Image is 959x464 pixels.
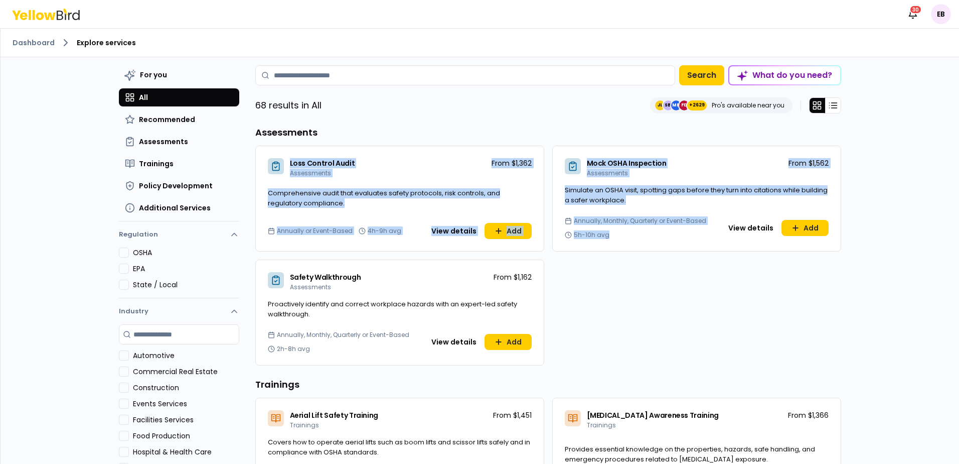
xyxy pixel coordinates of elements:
[781,220,829,236] button: Add
[587,158,667,168] span: Mock OSHA Inspection
[277,227,353,235] span: Annually or Event-Based
[671,100,681,110] span: MB
[728,65,841,85] button: What do you need?
[139,114,195,125] span: Recommended
[729,66,840,84] div: What do you need?
[712,101,784,109] p: Pro's available near you
[587,410,719,420] span: [MEDICAL_DATA] Awareness Training
[565,185,828,205] span: Simulate an OSHA visit, spotting gaps before they turn into citations while building a safer work...
[119,225,239,248] button: Regulation
[689,100,705,110] span: +2629
[485,223,532,239] button: Add
[368,227,401,235] span: 4h-9h avg
[679,65,724,85] button: Search
[77,38,136,48] span: Explore services
[133,351,239,361] label: Automotive
[565,444,815,464] span: Provides essential knowledge on the properties, hazards, safe handling, and emergency procedures ...
[909,5,922,14] div: 30
[290,283,331,291] span: Assessments
[133,367,239,377] label: Commercial Real Estate
[587,169,628,177] span: Assessments
[679,100,689,110] span: FD
[13,37,947,49] nav: breadcrumb
[290,158,355,168] span: Loss Control Audit
[133,264,239,274] label: EPA
[290,421,319,429] span: Trainings
[290,169,331,177] span: Assessments
[290,272,361,282] span: Safety Walkthrough
[119,248,239,298] div: Regulation
[290,410,379,420] span: Aerial Lift Safety Training
[574,217,706,225] span: Annually, Monthly, Quarterly or Event-Based
[268,299,517,319] span: Proactively identify and correct workplace hazards with an expert-led safety walkthrough.
[139,159,174,169] span: Trainings
[268,437,530,457] span: Covers how to operate aerial lifts such as boom lifts and scissor lifts safely and in compliance ...
[119,298,239,324] button: Industry
[931,4,951,24] span: EB
[119,177,239,195] button: Policy Development
[255,98,322,112] p: 68 results in All
[277,345,310,353] span: 2h-8h avg
[277,331,409,339] span: Annually, Monthly, Quarterly or Event-Based
[492,158,532,168] p: From $1,362
[139,92,148,102] span: All
[119,155,239,173] button: Trainings
[663,100,673,110] span: SB
[255,378,841,392] h3: Trainings
[485,334,532,350] button: Add
[119,199,239,217] button: Additional Services
[140,70,167,80] span: For you
[139,203,211,213] span: Additional Services
[268,188,500,208] span: Comprehensive audit that evaluates safety protocols, risk controls, and regulatory compliance.
[13,38,55,48] a: Dashboard
[903,4,923,24] button: 30
[119,65,239,84] button: For you
[133,248,239,258] label: OSHA
[119,88,239,106] button: All
[425,223,483,239] button: View details
[133,383,239,393] label: Construction
[722,220,779,236] button: View details
[494,272,532,282] p: From $1,162
[655,100,665,110] span: JL
[133,280,239,290] label: State / Local
[788,158,829,168] p: From $1,562
[425,334,483,350] button: View details
[119,110,239,129] button: Recommended
[788,410,829,420] p: From $1,366
[493,410,532,420] p: From $1,451
[119,133,239,151] button: Assessments
[574,231,609,239] span: 5h-10h avg
[255,126,841,140] h3: Assessments
[139,137,188,147] span: Assessments
[133,431,239,441] label: Food Production
[133,399,239,409] label: Events Services
[139,181,213,191] span: Policy Development
[587,421,616,429] span: Trainings
[133,447,239,457] label: Hospital & Health Care
[133,415,239,425] label: Facilities Services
